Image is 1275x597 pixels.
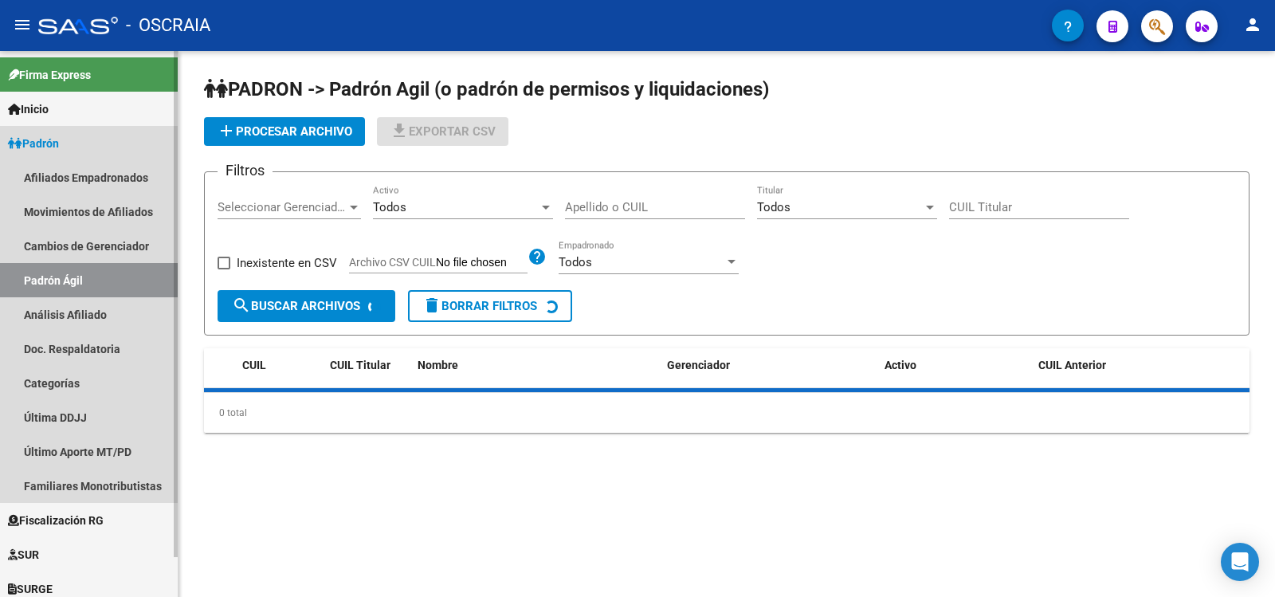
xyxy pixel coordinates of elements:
button: Procesar archivo [204,117,365,146]
span: Borrar Filtros [422,299,537,313]
datatable-header-cell: CUIL Titular [324,348,411,383]
span: Nombre [418,359,458,371]
span: Todos [373,200,406,214]
span: PADRON -> Padrón Agil (o padrón de permisos y liquidaciones) [204,78,769,100]
mat-icon: menu [13,15,32,34]
span: CUIL Titular [330,359,390,371]
span: Inicio [8,100,49,118]
span: Procesar archivo [217,124,352,139]
mat-icon: help [528,247,547,266]
datatable-header-cell: Nombre [411,348,661,383]
mat-icon: delete [422,296,441,315]
span: CUIL [242,359,266,371]
span: Firma Express [8,66,91,84]
datatable-header-cell: Gerenciador [661,348,878,383]
button: Exportar CSV [377,117,508,146]
span: Buscar Archivos [232,299,360,313]
button: Borrar Filtros [408,290,572,322]
span: - OSCRAIA [126,8,210,43]
datatable-header-cell: Activo [878,348,1032,383]
span: CUIL Anterior [1038,359,1106,371]
datatable-header-cell: CUIL [236,348,324,383]
h3: Filtros [218,159,273,182]
span: Fiscalización RG [8,512,104,529]
mat-icon: add [217,121,236,140]
span: Gerenciador [667,359,730,371]
span: Archivo CSV CUIL [349,256,436,269]
div: 0 total [204,393,1249,433]
span: Exportar CSV [390,124,496,139]
span: Inexistente en CSV [237,253,337,273]
div: Open Intercom Messenger [1221,543,1259,581]
span: Seleccionar Gerenciador [218,200,347,214]
datatable-header-cell: CUIL Anterior [1032,348,1249,383]
mat-icon: person [1243,15,1262,34]
span: SUR [8,546,39,564]
span: Activo [885,359,916,371]
span: Todos [757,200,790,214]
mat-icon: file_download [390,121,409,140]
input: Archivo CSV CUIL [436,256,528,270]
span: Todos [559,255,592,269]
button: Buscar Archivos [218,290,395,322]
span: Padrón [8,135,59,152]
mat-icon: search [232,296,251,315]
